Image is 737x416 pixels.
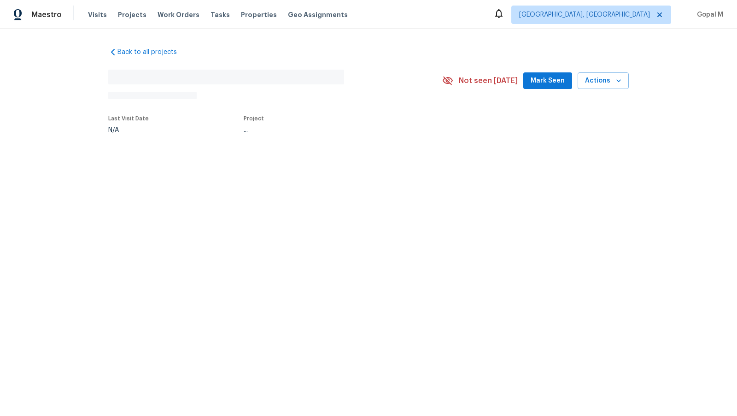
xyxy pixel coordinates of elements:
span: Maestro [31,10,62,19]
span: Projects [118,10,146,19]
button: Actions [578,72,629,89]
span: Visits [88,10,107,19]
span: Gopal M [693,10,723,19]
button: Mark Seen [523,72,572,89]
span: Not seen [DATE] [459,76,518,85]
span: Geo Assignments [288,10,348,19]
div: ... [244,127,421,133]
span: Project [244,116,264,121]
span: [GEOGRAPHIC_DATA], [GEOGRAPHIC_DATA] [519,10,650,19]
span: Last Visit Date [108,116,149,121]
span: Mark Seen [531,75,565,87]
span: Actions [585,75,621,87]
span: Properties [241,10,277,19]
span: Work Orders [158,10,199,19]
a: Back to all projects [108,48,197,57]
span: Tasks [211,12,230,18]
div: N/A [108,127,149,133]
